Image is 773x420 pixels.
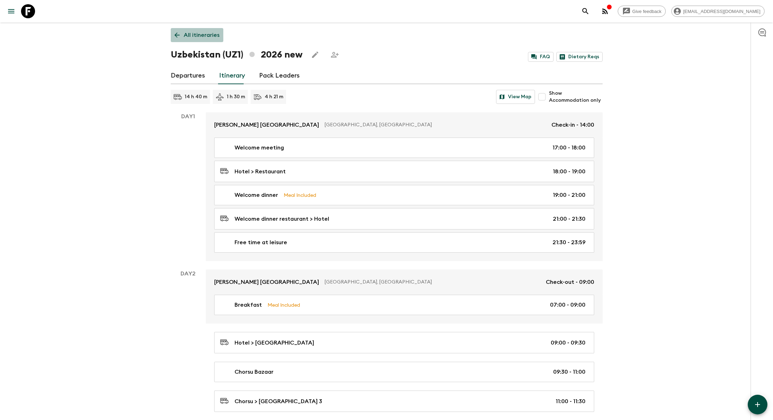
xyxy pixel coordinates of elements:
[496,90,535,104] button: View Map
[214,208,594,229] a: Welcome dinner restaurant > Hotel21:00 - 21:30
[171,269,206,278] p: Day 2
[206,269,603,295] a: [PERSON_NAME] [GEOGRAPHIC_DATA][GEOGRAPHIC_DATA], [GEOGRAPHIC_DATA]Check-out - 09:00
[528,52,554,62] a: FAQ
[629,9,665,14] span: Give feedback
[553,215,585,223] p: 21:00 - 21:30
[551,121,594,129] p: Check-in - 14:00
[214,121,319,129] p: [PERSON_NAME] [GEOGRAPHIC_DATA]
[553,167,585,176] p: 18:00 - 19:00
[4,4,18,18] button: menu
[553,191,585,199] p: 19:00 - 21:00
[171,28,223,42] a: All itineraries
[552,144,585,152] p: 17:00 - 18:00
[325,121,546,128] p: [GEOGRAPHIC_DATA], [GEOGRAPHIC_DATA]
[578,4,592,18] button: search adventures
[214,391,594,412] a: Chorsu > [GEOGRAPHIC_DATA] 311:00 - 11:30
[214,332,594,353] a: Hotel > [GEOGRAPHIC_DATA]09:00 - 09:30
[235,368,273,376] p: Chorsu Bazaar
[185,93,207,100] p: 14 h 40 m
[679,9,764,14] span: [EMAIL_ADDRESS][DOMAIN_NAME]
[214,278,319,286] p: [PERSON_NAME] [GEOGRAPHIC_DATA]
[235,339,314,347] p: Hotel > [GEOGRAPHIC_DATA]
[235,301,262,309] p: Breakfast
[267,301,300,309] p: Meal Included
[235,238,287,247] p: Free time at leisure
[235,397,322,406] p: Chorsu > [GEOGRAPHIC_DATA] 3
[618,6,666,17] a: Give feedback
[556,52,603,62] a: Dietary Reqs
[325,279,540,286] p: [GEOGRAPHIC_DATA], [GEOGRAPHIC_DATA]
[556,397,585,406] p: 11:00 - 11:30
[214,138,594,158] a: Welcome meeting17:00 - 18:00
[214,161,594,182] a: Hotel > Restaurant18:00 - 19:00
[214,232,594,253] a: Free time at leisure21:30 - 23:59
[546,278,594,286] p: Check-out - 09:00
[671,6,765,17] div: [EMAIL_ADDRESS][DOMAIN_NAME]
[308,48,322,62] button: Edit this itinerary
[551,339,585,347] p: 09:00 - 09:30
[184,31,219,39] p: All itineraries
[259,67,300,84] a: Pack Leaders
[214,362,594,382] a: Chorsu Bazaar09:30 - 11:00
[235,215,329,223] p: Welcome dinner restaurant > Hotel
[171,112,206,121] p: Day 1
[219,67,245,84] a: Itinerary
[214,185,594,205] a: Welcome dinnerMeal Included19:00 - 21:00
[235,167,286,176] p: Hotel > Restaurant
[284,191,316,199] p: Meal Included
[171,67,205,84] a: Departures
[235,191,278,199] p: Welcome dinner
[550,301,585,309] p: 07:00 - 09:00
[235,144,284,152] p: Welcome meeting
[265,93,283,100] p: 4 h 21 m
[206,112,603,138] a: [PERSON_NAME] [GEOGRAPHIC_DATA][GEOGRAPHIC_DATA], [GEOGRAPHIC_DATA]Check-in - 14:00
[553,368,585,376] p: 09:30 - 11:00
[171,48,303,62] h1: Uzbekistan (UZ1) 2026 new
[549,90,602,104] span: Show Accommodation only
[328,48,342,62] span: Share this itinerary
[214,295,594,315] a: BreakfastMeal Included07:00 - 09:00
[552,238,585,247] p: 21:30 - 23:59
[227,93,245,100] p: 1 h 30 m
